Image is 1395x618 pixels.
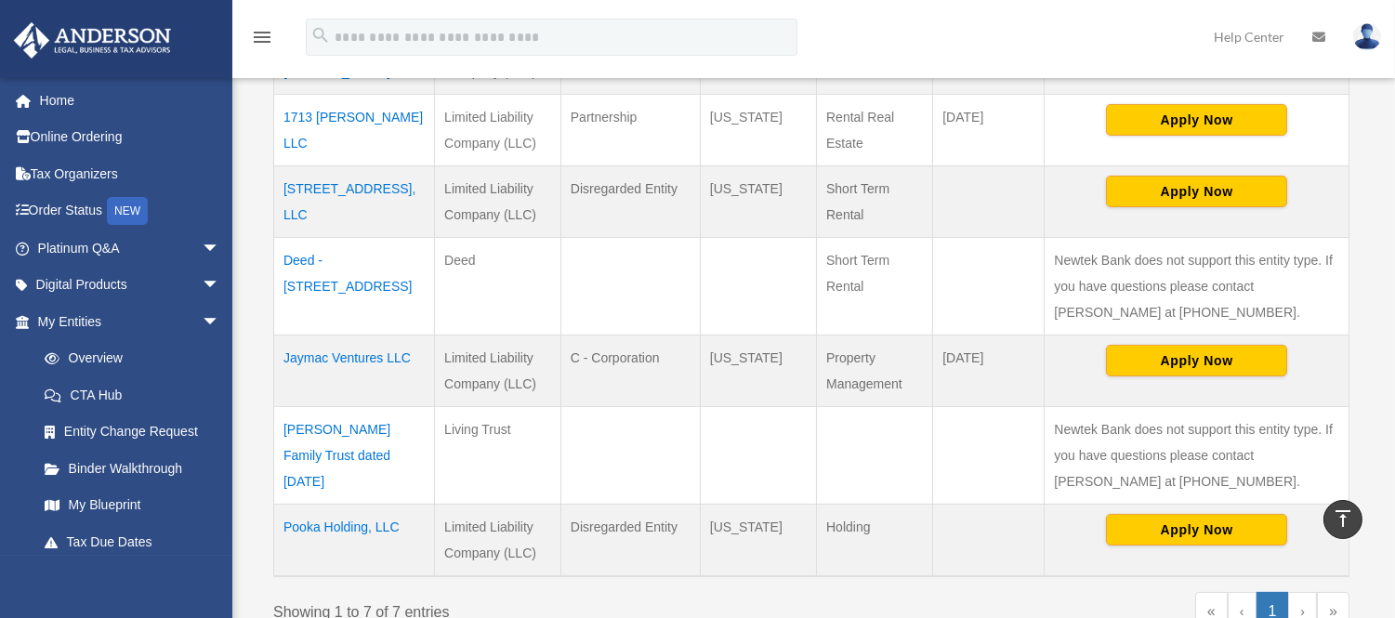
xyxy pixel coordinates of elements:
[700,166,816,238] td: [US_STATE]
[26,340,230,377] a: Overview
[1045,407,1349,505] td: Newtek Bank does not support this entity type. If you have questions please contact [PERSON_NAME]...
[26,376,239,414] a: CTA Hub
[817,95,933,166] td: Rental Real Estate
[1106,104,1287,136] button: Apply Now
[435,335,561,407] td: Limited Liability Company (LLC)
[8,22,177,59] img: Anderson Advisors Platinum Portal
[251,33,273,48] a: menu
[26,450,239,487] a: Binder Walkthrough
[560,166,700,238] td: Disregarded Entity
[202,303,239,341] span: arrow_drop_down
[13,267,248,304] a: Digital Productsarrow_drop_down
[13,119,248,156] a: Online Ordering
[560,335,700,407] td: C - Corporation
[274,407,435,505] td: [PERSON_NAME] Family Trust dated [DATE]
[274,166,435,238] td: [STREET_ADDRESS], LLC
[700,95,816,166] td: [US_STATE]
[817,166,933,238] td: Short Term Rental
[1106,345,1287,376] button: Apply Now
[1106,176,1287,207] button: Apply Now
[435,166,561,238] td: Limited Liability Company (LLC)
[251,26,273,48] i: menu
[26,414,239,451] a: Entity Change Request
[933,335,1045,407] td: [DATE]
[13,303,239,340] a: My Entitiesarrow_drop_down
[1323,500,1362,539] a: vertical_align_top
[274,238,435,335] td: Deed - [STREET_ADDRESS]
[1045,238,1349,335] td: Newtek Bank does not support this entity type. If you have questions please contact [PERSON_NAME]...
[933,95,1045,166] td: [DATE]
[26,523,239,560] a: Tax Due Dates
[13,192,248,230] a: Order StatusNEW
[817,335,933,407] td: Property Management
[1353,23,1381,50] img: User Pic
[26,487,239,524] a: My Blueprint
[700,505,816,577] td: [US_STATE]
[202,267,239,305] span: arrow_drop_down
[274,95,435,166] td: 1713 [PERSON_NAME] LLC
[274,335,435,407] td: Jaymac Ventures LLC
[700,335,816,407] td: [US_STATE]
[560,505,700,577] td: Disregarded Entity
[13,230,248,267] a: Platinum Q&Aarrow_drop_down
[817,505,933,577] td: Holding
[435,407,561,505] td: Living Trust
[435,505,561,577] td: Limited Liability Company (LLC)
[13,82,248,119] a: Home
[107,197,148,225] div: NEW
[560,95,700,166] td: Partnership
[310,25,331,46] i: search
[274,505,435,577] td: Pooka Holding, LLC
[435,238,561,335] td: Deed
[1106,514,1287,546] button: Apply Now
[435,95,561,166] td: Limited Liability Company (LLC)
[202,230,239,268] span: arrow_drop_down
[13,155,248,192] a: Tax Organizers
[1332,507,1354,530] i: vertical_align_top
[817,238,933,335] td: Short Term Rental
